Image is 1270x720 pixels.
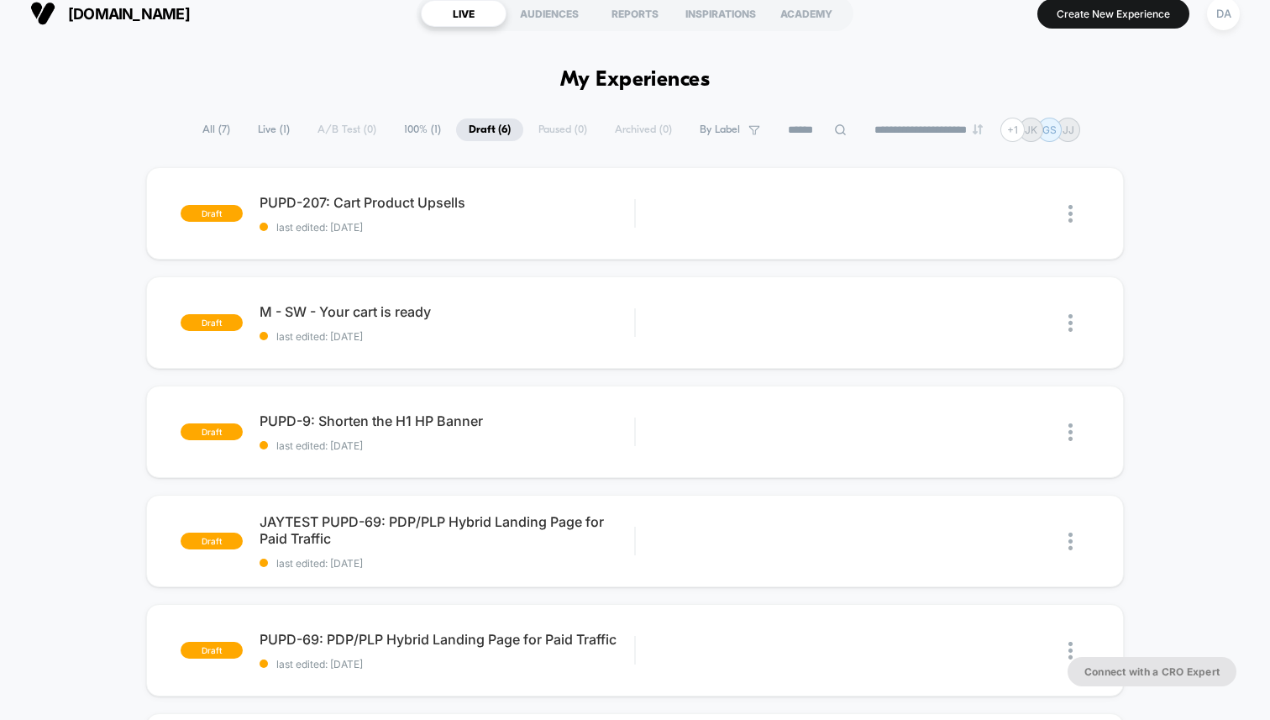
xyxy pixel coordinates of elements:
span: PUPD-69: PDP/PLP Hybrid Landing Page for Paid Traffic [260,631,634,648]
span: draft [181,533,243,549]
button: Connect with a CRO Expert [1068,657,1236,686]
img: close [1068,205,1073,223]
span: Draft ( 6 ) [456,118,523,141]
p: GS [1042,124,1057,136]
span: draft [181,314,243,331]
img: close [1068,314,1073,332]
div: + 1 [1000,118,1025,142]
span: draft [181,642,243,659]
span: last edited: [DATE] [260,221,634,234]
span: M - SW - Your cart is ready [260,303,634,320]
span: draft [181,205,243,222]
h1: My Experiences [560,68,711,92]
img: Visually logo [30,1,55,26]
span: [DOMAIN_NAME] [68,5,190,23]
p: JJ [1063,124,1074,136]
span: By Label [700,124,740,136]
span: All ( 7 ) [190,118,243,141]
img: close [1068,423,1073,441]
span: draft [181,423,243,440]
span: PUPD-9: Shorten the H1 HP Banner [260,413,634,429]
span: Live ( 1 ) [245,118,302,141]
span: JAYTEST PUPD-69: PDP/PLP Hybrid Landing Page for Paid Traffic [260,513,634,547]
img: end [973,124,983,134]
span: 100% ( 1 ) [391,118,454,141]
span: last edited: [DATE] [260,557,634,570]
span: last edited: [DATE] [260,439,634,452]
p: JK [1025,124,1037,136]
span: last edited: [DATE] [260,658,634,670]
img: close [1068,533,1073,550]
span: PUPD-207: Cart Product Upsells [260,194,634,211]
span: last edited: [DATE] [260,330,634,343]
img: close [1068,642,1073,660]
